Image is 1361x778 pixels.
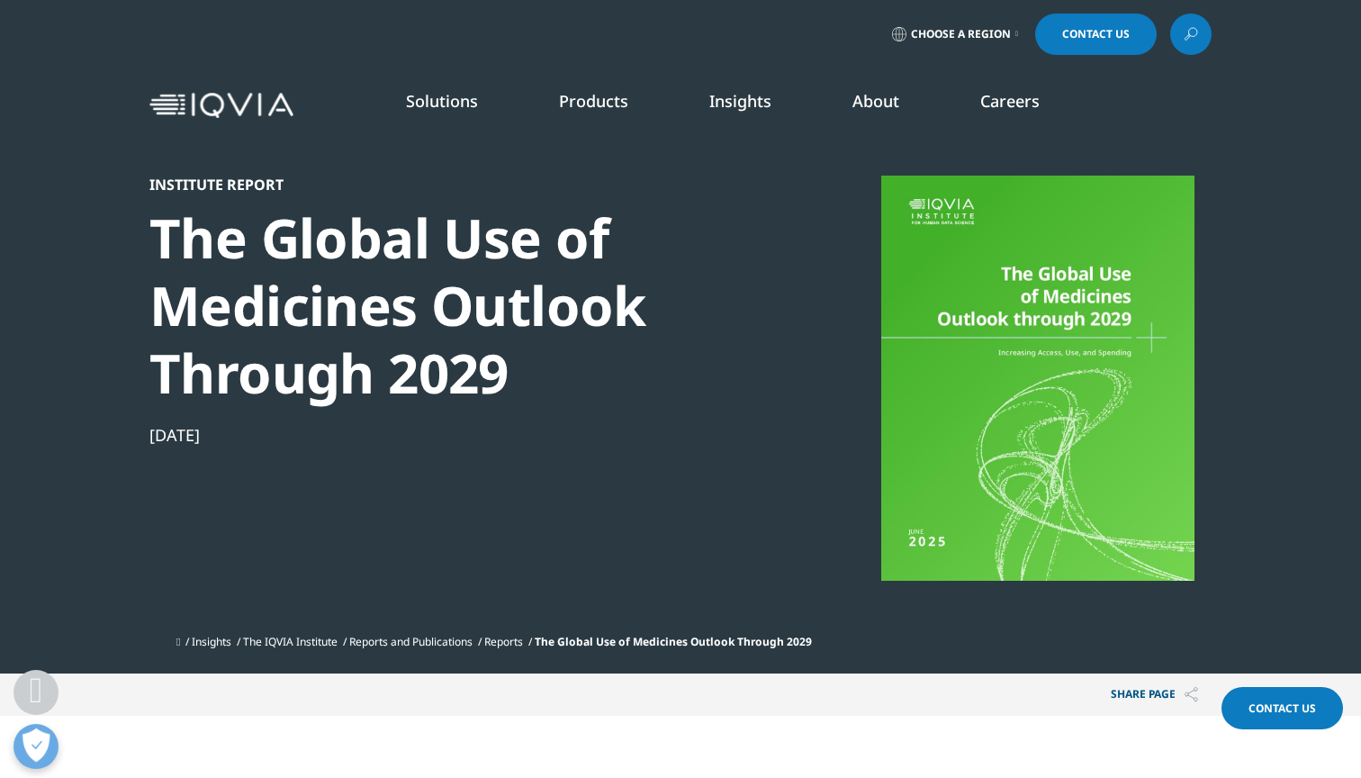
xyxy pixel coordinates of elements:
a: The IQVIA Institute [243,634,338,649]
div: Institute Report [149,176,767,194]
span: Choose a Region [911,27,1011,41]
a: Reports and Publications [349,634,473,649]
a: Products [559,90,628,112]
a: Insights [709,90,771,112]
span: The Global Use of Medicines Outlook Through 2029 [535,634,812,649]
p: Share PAGE [1097,674,1212,716]
a: Solutions [406,90,478,112]
a: About [852,90,899,112]
div: [DATE] [149,424,767,446]
div: The Global Use of Medicines Outlook Through 2029 [149,204,767,407]
a: Contact Us [1221,687,1343,729]
a: Reports [484,634,523,649]
span: Contact Us [1062,29,1130,40]
button: Share PAGEShare PAGE [1097,674,1212,716]
img: IQVIA Healthcare Information Technology and Pharma Clinical Research Company [149,93,293,119]
nav: Primary [301,63,1212,148]
a: Contact Us [1035,14,1157,55]
img: Share PAGE [1185,687,1198,702]
button: Otwórz Preferencje [14,724,59,769]
span: Contact Us [1248,701,1316,716]
a: Careers [980,90,1040,112]
a: Insights [192,634,231,649]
